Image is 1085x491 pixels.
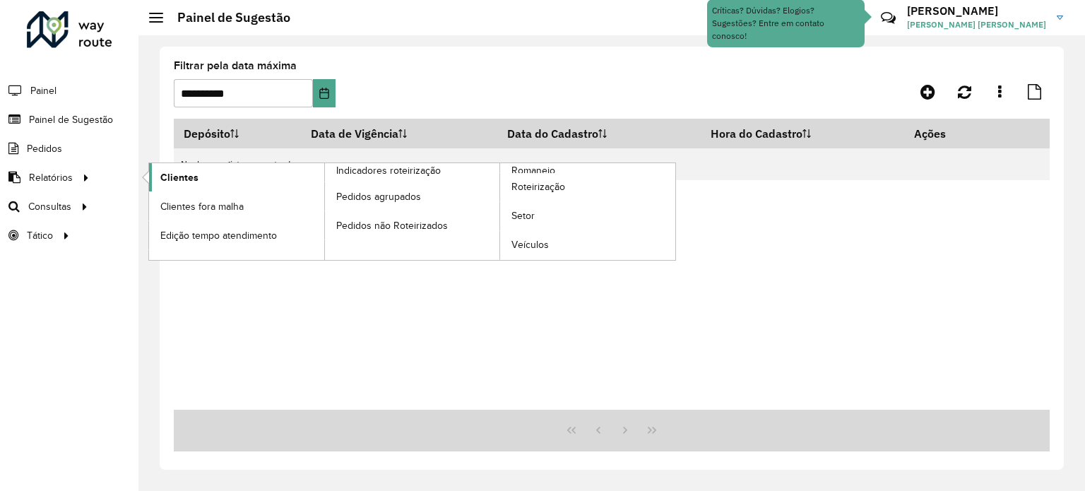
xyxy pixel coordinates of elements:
[873,3,903,33] a: Contato Rápido
[325,163,676,260] a: Romaneio
[174,57,297,74] label: Filtrar pela data máxima
[498,119,701,148] th: Data do Cadastro
[905,119,990,148] th: Ações
[701,119,905,148] th: Hora do Cadastro
[907,18,1046,31] span: [PERSON_NAME] [PERSON_NAME]
[160,170,198,185] span: Clientes
[313,79,336,107] button: Choose Date
[511,237,549,252] span: Veículos
[511,179,565,194] span: Roteirização
[511,163,555,178] span: Romaneio
[149,163,324,191] a: Clientes
[907,4,1046,18] h3: [PERSON_NAME]
[500,173,675,201] a: Roteirização
[28,199,71,214] span: Consultas
[27,228,53,243] span: Tático
[325,211,500,239] a: Pedidos não Roteirizados
[500,231,675,259] a: Veículos
[29,170,73,185] span: Relatórios
[160,199,244,214] span: Clientes fora malha
[301,119,498,148] th: Data de Vigência
[163,10,290,25] h2: Painel de Sugestão
[29,112,113,127] span: Painel de Sugestão
[336,163,441,178] span: Indicadores roteirização
[27,141,62,156] span: Pedidos
[500,202,675,230] a: Setor
[174,119,301,148] th: Depósito
[336,218,448,233] span: Pedidos não Roteirizados
[149,163,500,260] a: Indicadores roteirização
[149,192,324,220] a: Clientes fora malha
[30,83,57,98] span: Painel
[325,182,500,211] a: Pedidos agrupados
[511,208,535,223] span: Setor
[174,148,1050,180] td: Nenhum registro encontrado
[336,189,421,204] span: Pedidos agrupados
[160,228,277,243] span: Edição tempo atendimento
[149,221,324,249] a: Edição tempo atendimento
